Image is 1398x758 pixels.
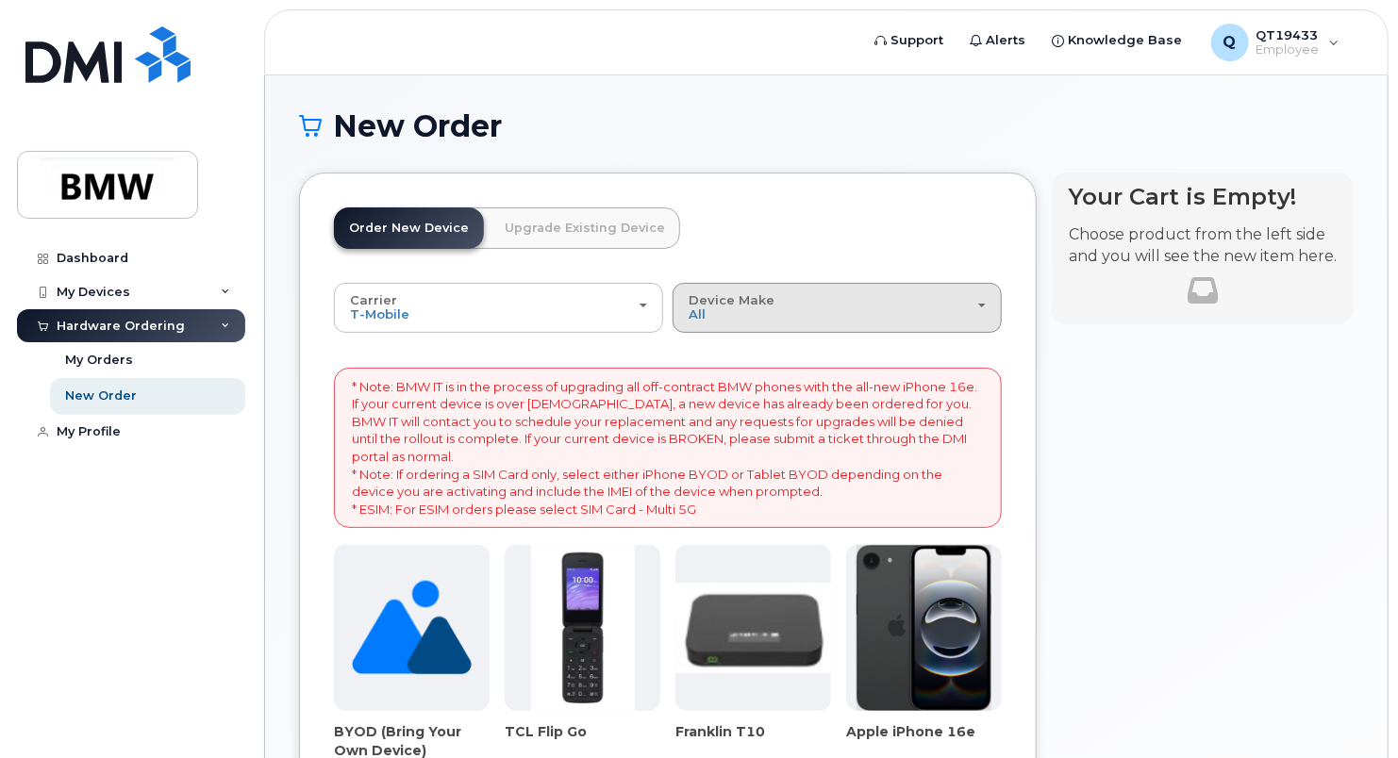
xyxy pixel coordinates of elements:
[490,207,680,249] a: Upgrade Existing Device
[689,306,706,321] span: All
[857,545,992,711] img: iphone16e.png
[352,545,472,711] img: no_image_found-2caef05468ed5679b831cfe6fc140e25e0c280774317ffc20a367ab7fd17291e.png
[689,292,774,307] span: Device Make
[675,583,831,672] img: t10.jpg
[1316,676,1384,744] iframe: Messenger Launcher
[350,292,397,307] span: Carrier
[1069,224,1337,268] p: Choose product from the left side and you will see the new item here.
[350,306,409,321] span: T-Mobile
[334,283,663,332] button: Carrier T-Mobile
[673,283,1002,332] button: Device Make All
[1069,184,1337,209] h4: Your Cart is Empty!
[352,378,984,519] p: * Note: BMW IT is in the process of upgrading all off-contract BMW phones with the all-new iPhone...
[299,109,1354,142] h1: New Order
[334,207,484,249] a: Order New Device
[531,545,635,711] img: TCL_FLIP_MODE.jpg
